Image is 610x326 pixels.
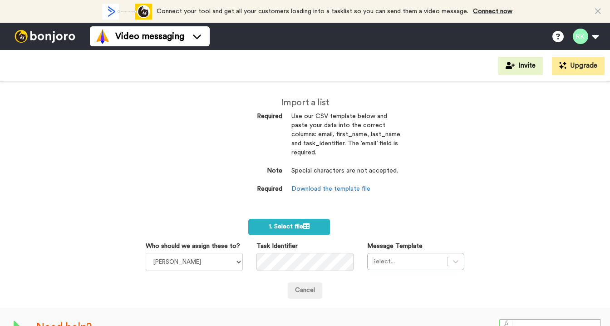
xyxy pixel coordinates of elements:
dd: Special characters are not accepted. [291,167,400,185]
dt: Required [210,112,282,121]
h2: Import a list [210,98,400,108]
dt: Note [210,167,282,176]
a: Download the template file [291,186,370,192]
span: 1. Select file [269,223,310,230]
label: Who should we assign these to? [146,242,240,251]
span: Video messaging [115,30,184,43]
div: animation [102,4,152,20]
img: vm-color.svg [95,29,110,44]
label: Task Identifier [256,242,298,251]
dd: Use our CSV template below and paste your data into the correct columns: email, first_name, last_... [291,112,400,167]
button: Upgrade [552,57,605,75]
a: Connect now [473,8,512,15]
label: Message Template [367,242,423,251]
dt: Required [210,185,282,194]
span: Connect your tool and get all your customers loading into a tasklist so you can send them a video... [157,8,468,15]
button: Invite [498,57,543,75]
img: bj-logo-header-white.svg [11,30,79,43]
a: Cancel [288,282,322,299]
